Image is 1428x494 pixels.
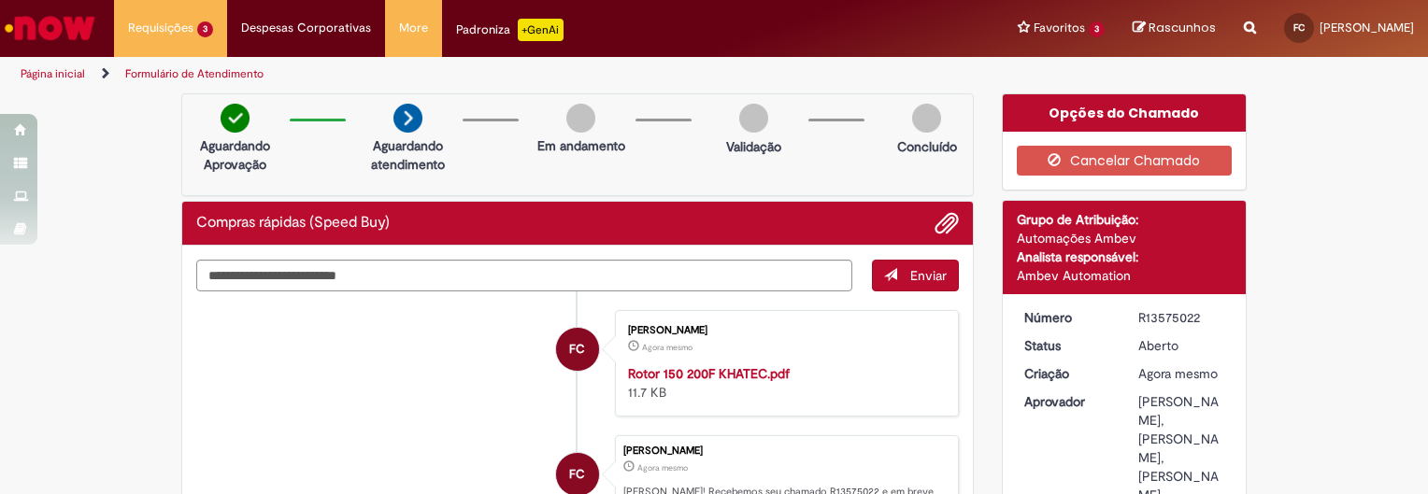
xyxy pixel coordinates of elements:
span: Agora mesmo [1138,365,1218,382]
span: Favoritos [1034,19,1085,37]
img: ServiceNow [2,9,98,47]
button: Adicionar anexos [935,211,959,235]
p: Aguardando atendimento [363,136,453,174]
div: Analista responsável: [1017,247,1233,266]
span: Rascunhos [1149,19,1216,36]
span: [PERSON_NAME] [1320,20,1414,35]
dt: Status [1010,336,1125,355]
dt: Número [1010,308,1125,327]
ul: Trilhas de página [14,57,938,92]
div: R13575022 [1138,308,1225,327]
div: 29/09/2025 08:45:12 [1138,364,1225,383]
div: Automações Ambev [1017,229,1233,247]
div: Aberto [1138,336,1225,355]
span: Agora mesmo [637,462,688,473]
p: Aguardando Aprovação [190,136,280,174]
time: 29/09/2025 08:44:44 [642,342,693,353]
p: Validação [726,137,781,156]
a: Página inicial [21,66,85,81]
div: Grupo de Atribuição: [1017,210,1233,229]
textarea: Digite sua mensagem aqui... [196,260,852,291]
img: img-circle-grey.png [912,104,941,133]
div: Felipe Almeida Cunha [556,328,599,371]
img: arrow-next.png [393,104,422,133]
p: +GenAi [518,19,564,41]
button: Cancelar Chamado [1017,146,1233,176]
time: 29/09/2025 08:45:12 [1138,365,1218,382]
span: 3 [197,21,213,37]
div: [PERSON_NAME] [628,325,939,336]
span: Despesas Corporativas [241,19,371,37]
a: Formulário de Atendimento [125,66,264,81]
p: Concluído [897,137,957,156]
div: Padroniza [456,19,564,41]
img: img-circle-grey.png [739,104,768,133]
dt: Aprovador [1010,392,1125,411]
div: Ambev Automation [1017,266,1233,285]
span: Requisições [128,19,193,37]
a: Rotor 150 200F KHATEC.pdf [628,365,790,382]
dt: Criação [1010,364,1125,383]
span: Agora mesmo [642,342,693,353]
span: FC [1293,21,1305,34]
div: 11.7 KB [628,364,939,402]
time: 29/09/2025 08:45:12 [637,462,688,473]
span: More [399,19,428,37]
img: check-circle-green.png [221,104,250,133]
button: Enviar [872,260,959,291]
img: img-circle-grey.png [566,104,595,133]
div: [PERSON_NAME] [623,445,949,457]
span: 3 [1089,21,1105,37]
span: Enviar [910,267,947,284]
a: Rascunhos [1133,20,1216,37]
div: Opções do Chamado [1003,94,1247,132]
span: FC [569,327,585,372]
h2: Compras rápidas (Speed Buy) Histórico de tíquete [196,215,390,232]
p: Em andamento [537,136,625,155]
